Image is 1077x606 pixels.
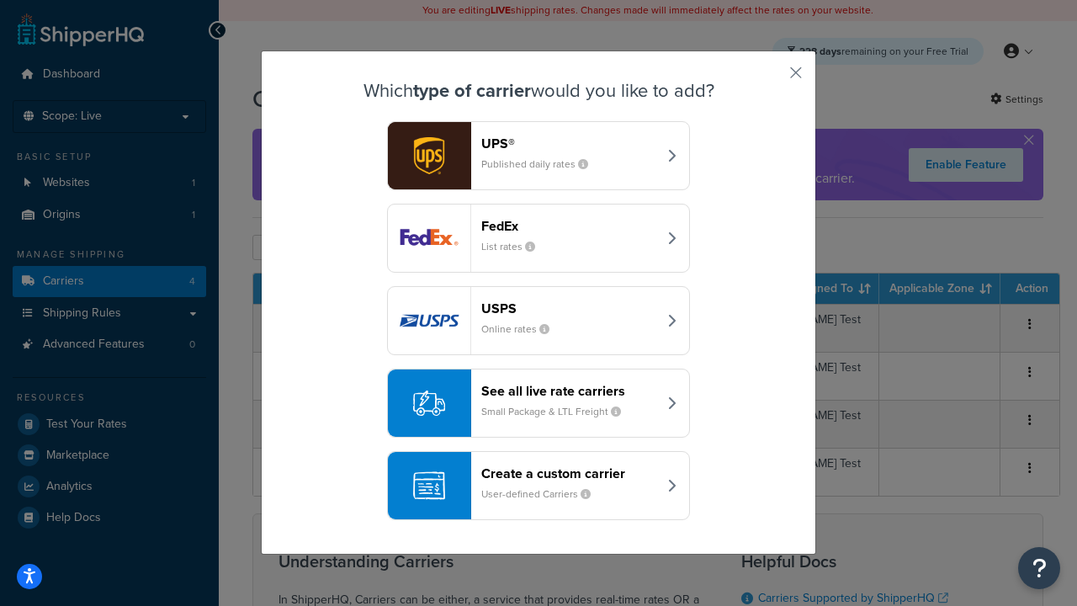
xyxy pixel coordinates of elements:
button: See all live rate carriersSmall Package & LTL Freight [387,369,690,438]
small: List rates [481,239,549,254]
small: User-defined Carriers [481,486,604,502]
button: ups logoUPS®Published daily rates [387,121,690,190]
img: icon-carrier-custom-c93b8a24.svg [413,470,445,502]
small: Published daily rates [481,157,602,172]
img: ups logo [388,122,470,189]
header: Create a custom carrier [481,465,657,481]
small: Online rates [481,322,563,337]
strong: type of carrier [413,77,531,104]
img: fedEx logo [388,205,470,272]
header: UPS® [481,136,657,151]
img: icon-carrier-liverate-becf4550.svg [413,387,445,419]
button: Create a custom carrierUser-defined Carriers [387,451,690,520]
img: usps logo [388,287,470,354]
h3: Which would you like to add? [304,81,773,101]
button: usps logoUSPSOnline rates [387,286,690,355]
header: See all live rate carriers [481,383,657,399]
header: FedEx [481,218,657,234]
button: Open Resource Center [1018,547,1060,589]
header: USPS [481,300,657,316]
button: fedEx logoFedExList rates [387,204,690,273]
small: Small Package & LTL Freight [481,404,634,419]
